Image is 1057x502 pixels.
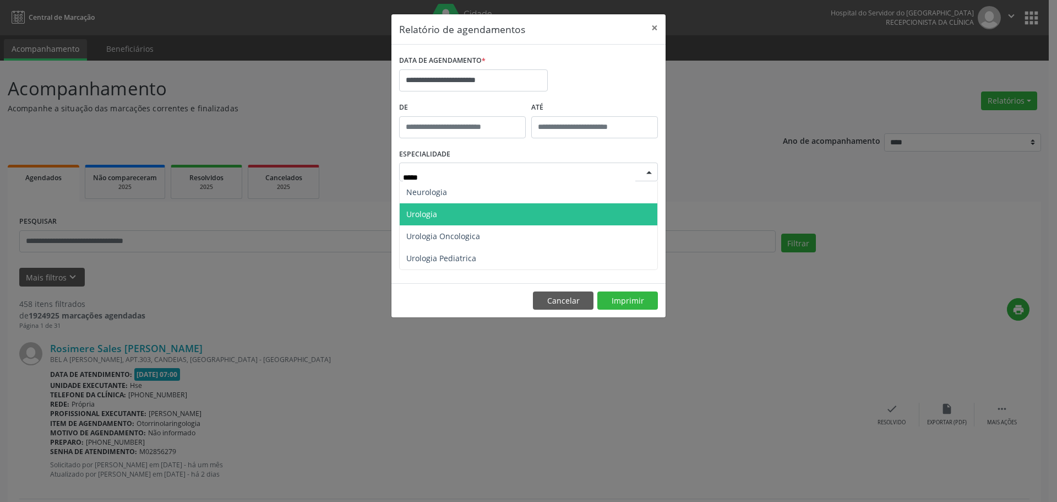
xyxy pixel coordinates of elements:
[406,253,476,263] span: Urologia Pediatrica
[531,99,658,116] label: ATÉ
[597,292,658,310] button: Imprimir
[406,187,447,197] span: Neurologia
[399,22,525,36] h5: Relatório de agendamentos
[533,292,593,310] button: Cancelar
[399,52,486,69] label: DATA DE AGENDAMENTO
[399,99,526,116] label: De
[644,14,666,41] button: Close
[406,209,437,219] span: Urologia
[406,231,480,241] span: Urologia Oncologica
[399,146,450,163] label: ESPECIALIDADE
